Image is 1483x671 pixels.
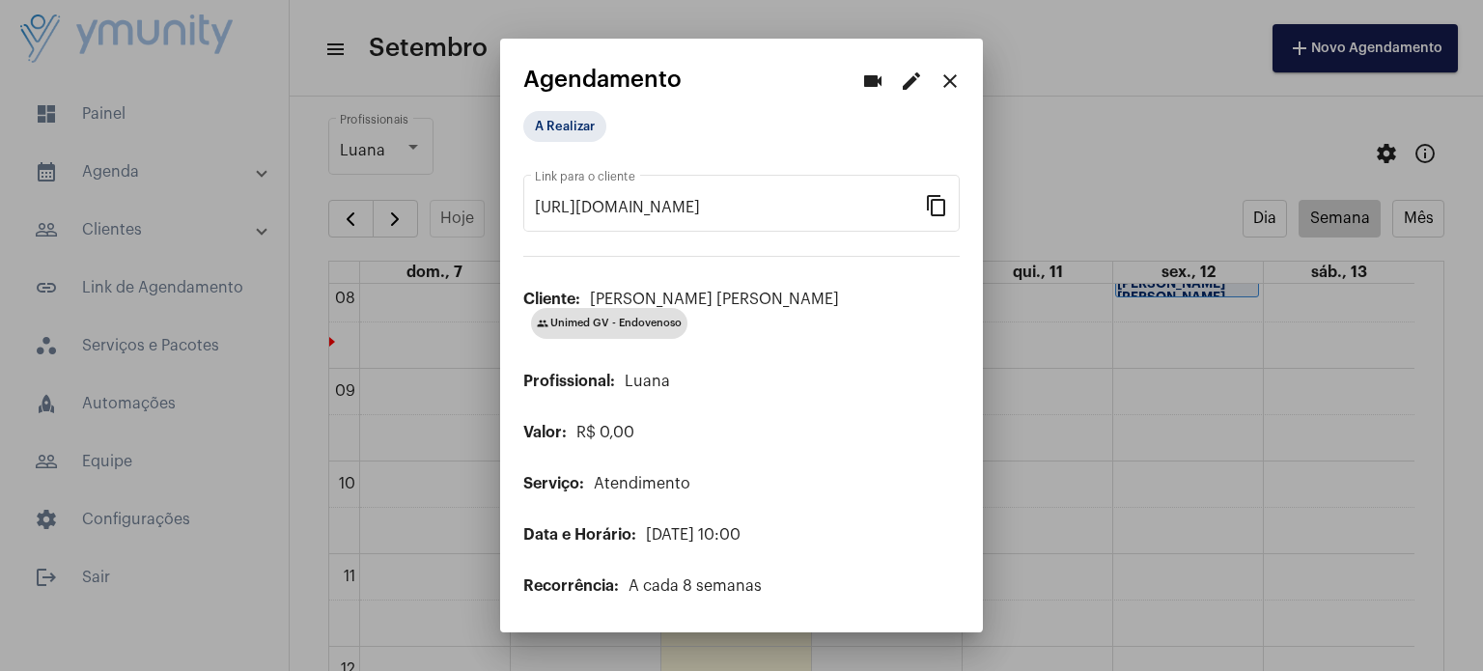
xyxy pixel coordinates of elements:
[938,70,962,93] mat-icon: close
[590,292,839,307] span: [PERSON_NAME] [PERSON_NAME]
[523,292,580,307] span: Cliente:
[523,578,619,594] span: Recorrência:
[523,67,682,92] span: Agendamento
[535,199,925,216] input: Link
[523,476,584,491] span: Serviço:
[523,111,606,142] mat-chip: A Realizar
[523,425,567,440] span: Valor:
[900,70,923,93] mat-icon: edit
[625,374,670,389] span: Luana
[646,527,741,543] span: [DATE] 10:00
[629,578,762,594] span: A cada 8 semanas
[531,308,687,339] mat-chip: Unimed GV - Endovenoso
[537,318,548,329] mat-icon: group
[594,476,690,491] span: Atendimento
[861,70,884,93] mat-icon: videocam
[576,425,634,440] span: R$ 0,00
[925,193,948,216] mat-icon: content_copy
[523,374,615,389] span: Profissional:
[523,527,636,543] span: Data e Horário:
